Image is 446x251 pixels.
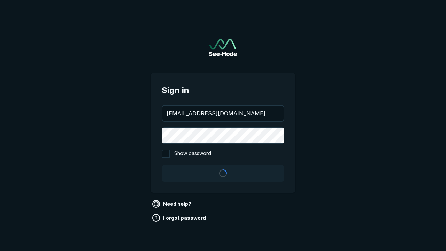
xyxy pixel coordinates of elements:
span: Sign in [162,84,284,97]
a: Need help? [151,198,194,210]
span: Show password [174,150,211,158]
a: Forgot password [151,212,209,223]
img: See-Mode Logo [209,39,237,56]
input: your@email.com [162,106,284,121]
a: Go to sign in [209,39,237,56]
